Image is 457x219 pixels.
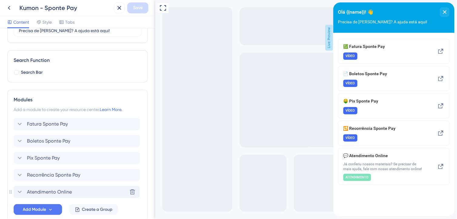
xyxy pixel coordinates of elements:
[10,150,81,157] span: 💬 Atendimento Online
[14,107,100,112] span: Add a module to create your resource center.
[14,118,142,130] div: Fatura Sponte Pay
[10,40,91,57] div: Fatura Sponte Pay
[27,171,80,179] span: Recorrência Sponte Pay
[10,122,91,139] div: Recorrência Sponte Pay
[5,5,40,14] span: Olá {{name}}! 👋
[12,133,22,138] span: VÍDEO
[12,51,22,56] span: VÍDEO
[14,135,142,147] div: Boletos Sponte Pay
[42,19,52,26] span: Style
[170,25,178,51] span: Live Preview
[27,120,68,128] span: Fatura Sponte Pay
[10,68,81,75] span: 📄 Boletos Sponte Pay
[23,206,46,213] span: Add Module
[133,4,143,12] span: Save
[19,4,112,12] div: Kumon - Sponte Pay
[12,79,22,83] span: VÍDEO
[10,68,91,85] div: Boletos Sponte Pay
[14,169,142,181] div: Recorrência Sponte Pay
[127,2,148,13] button: Save
[14,204,62,215] button: Add Module
[10,95,91,112] div: Pix Sponte Pay
[5,17,94,22] span: Precisa de [PERSON_NAME]? A ajuda está aqui!
[10,159,91,169] span: Já conferiu nossos materiais? Se precisar de mais ajuda, fale com nosso atendimento online!
[10,95,81,102] span: 🤑 Pix Sponte Pay
[82,206,112,213] span: Create a Group
[14,152,142,164] div: Pix Sponte Pay
[100,107,122,112] a: Learn More.
[65,19,75,26] span: Tabs
[14,186,142,198] div: Atendimento Online
[2,2,62,9] span: Precisa de [PERSON_NAME]?
[69,204,118,215] button: Create a Group
[12,173,35,177] span: ATENDIMENTO
[10,122,81,130] span: 🔁 Recorrência Sponte Pay
[14,57,142,64] div: Search Function
[10,40,81,48] span: 💹 Fatura Sponte Pay
[27,137,70,145] span: Boletos Sponte Pay
[27,154,60,162] span: Pix Sponte Pay
[13,19,29,26] span: Content
[27,188,72,196] span: Atendimento Online
[14,96,142,103] div: Modules
[12,106,22,111] span: VÍDEO
[21,69,43,76] span: Search Bar
[107,5,116,15] div: close resource center
[19,27,136,34] input: Description
[10,150,91,179] div: Atendimento Online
